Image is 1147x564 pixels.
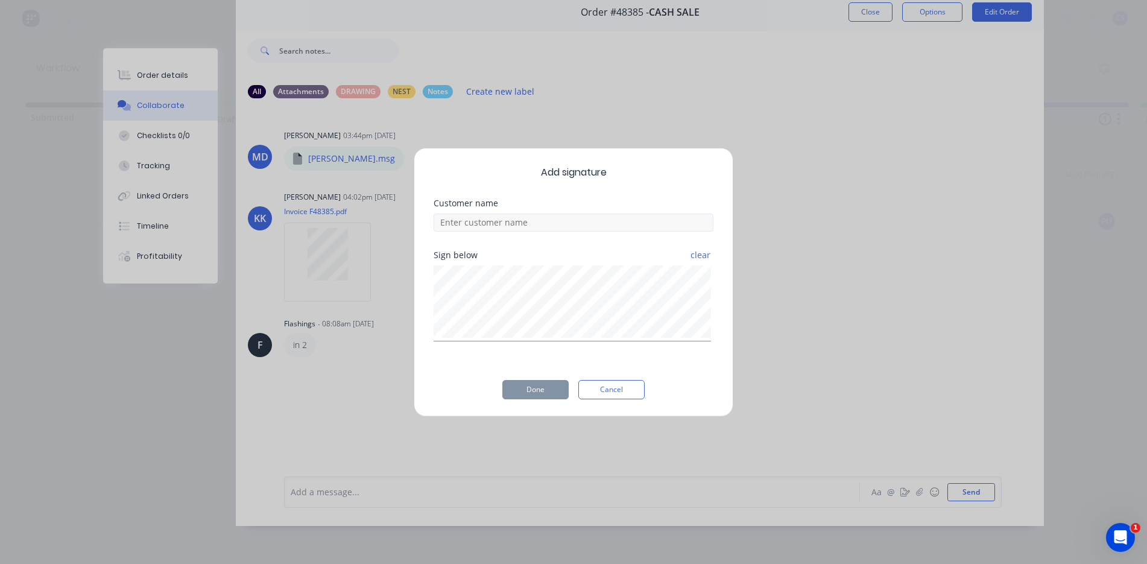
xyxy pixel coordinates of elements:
div: Sign below [434,251,713,259]
button: Cancel [578,380,645,399]
iframe: Intercom live chat [1106,523,1135,552]
span: 1 [1131,523,1140,533]
button: clear [690,244,711,266]
button: Done [502,380,569,399]
div: Customer name [434,199,713,208]
input: Enter customer name [434,214,713,232]
span: Add signature [434,165,713,180]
